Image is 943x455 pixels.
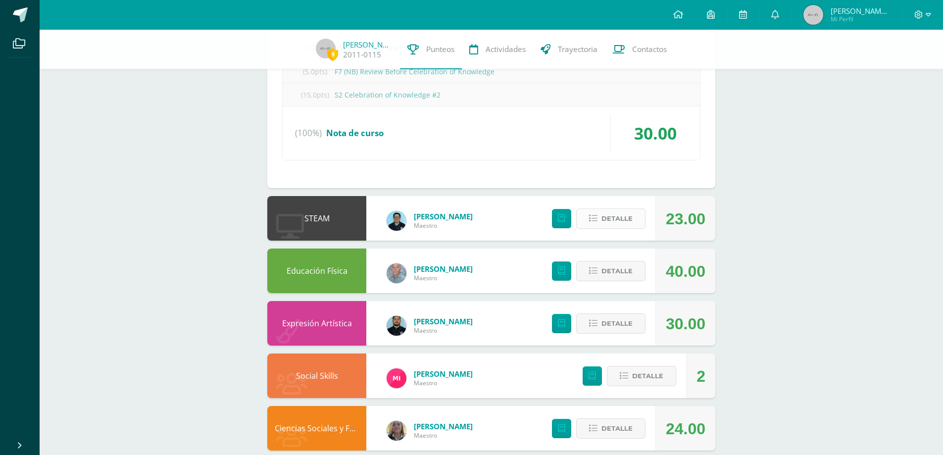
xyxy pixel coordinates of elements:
[295,114,322,152] span: (100%)
[414,316,473,326] a: [PERSON_NAME]
[326,127,384,139] span: Nota de curso
[267,249,366,293] div: Educación Física
[387,263,406,283] img: 4256d6e89954888fb00e40decb141709.png
[414,221,473,230] span: Maestro
[803,5,823,25] img: 45x45
[414,326,473,335] span: Maestro
[414,264,473,274] a: [PERSON_NAME]
[632,44,667,54] span: Contactos
[343,50,381,60] a: 2011-0115
[316,39,336,58] img: 45x45
[576,208,645,229] button: Detalle
[576,313,645,334] button: Detalle
[387,421,406,441] img: c96224e79309de7917ae934cbb5c0b01.png
[414,379,473,387] span: Maestro
[666,197,705,241] div: 23.00
[387,316,406,336] img: 9f25a704c7e525b5c9fe1d8c113699e7.png
[267,301,366,346] div: Expresión Artística
[414,421,473,431] a: [PERSON_NAME]
[295,60,335,83] span: (5.0pts)
[666,302,705,346] div: 30.00
[831,15,890,23] span: Mi Perfil
[343,40,393,50] a: [PERSON_NAME]
[414,369,473,379] a: [PERSON_NAME]
[632,367,663,385] span: Detalle
[426,44,454,54] span: Punteos
[267,406,366,451] div: Ciencias Sociales y Formación Ciudadana
[387,211,406,231] img: fa03fa54efefe9aebc5e29dfc8df658e.png
[576,418,645,439] button: Detalle
[295,84,335,106] span: (15.0pts)
[414,274,473,282] span: Maestro
[831,6,890,16] span: [PERSON_NAME][DATE]
[462,30,533,69] a: Actividades
[400,30,462,69] a: Punteos
[414,431,473,440] span: Maestro
[486,44,526,54] span: Actividades
[533,30,605,69] a: Trayectoria
[267,196,366,241] div: STEAM
[601,419,633,438] span: Detalle
[283,84,700,106] div: S2 Celebration of Knowledge #2
[558,44,597,54] span: Trayectoria
[601,314,633,333] span: Detalle
[607,366,676,386] button: Detalle
[601,262,633,280] span: Detalle
[601,209,633,228] span: Detalle
[666,406,705,451] div: 24.00
[283,60,700,83] div: F7 (NB) Review Before Celebration of Knowledge
[387,368,406,388] img: 63ef49b70f225fbda378142858fbe819.png
[414,211,473,221] a: [PERSON_NAME]
[696,354,705,399] div: 2
[666,249,705,294] div: 40.00
[611,114,700,152] div: 30.00
[267,354,366,398] div: Social Skills
[576,261,645,281] button: Detalle
[605,30,674,69] a: Contactos
[327,48,338,60] span: 9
